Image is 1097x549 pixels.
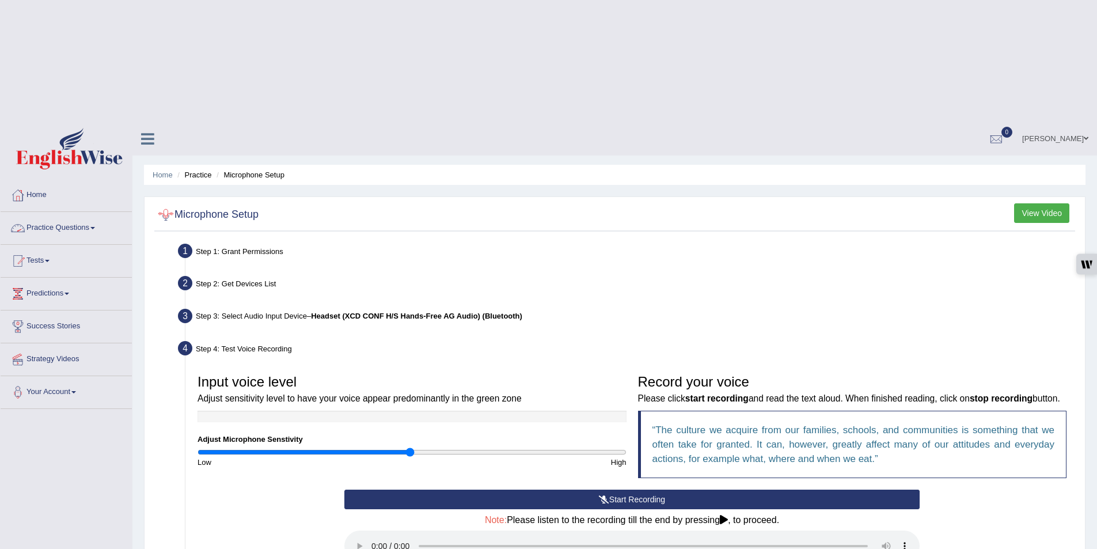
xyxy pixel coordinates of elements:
a: Predictions [1,278,132,306]
a: Strategy Videos [1,343,132,372]
button: Start Recording [344,490,920,509]
q: The culture we acquire from our families, schools, and communities is something that we often tak... [652,425,1055,464]
a: Home [153,171,173,179]
h3: Input voice level [198,374,627,405]
label: Adjust Microphone Senstivity [198,434,303,445]
button: View Video [1014,203,1069,223]
a: [PERSON_NAME] [1014,122,1097,152]
h2: Microphone Setup [157,206,259,224]
a: Your Account [1,376,132,405]
div: Step 4: Test Voice Recording [173,338,1080,363]
div: Step 3: Select Audio Input Device [173,305,1080,331]
a: 0 [979,122,1014,152]
span: – [307,312,522,320]
div: High [412,457,632,468]
h3: Record your voice [638,374,1067,405]
div: Step 2: Get Devices List [173,272,1080,298]
span: 0 [1001,127,1013,138]
span: Note: [485,515,507,525]
a: Tests [1,245,132,274]
a: Success Stories [1,311,132,339]
small: Please click and read the text aloud. When finished reading, click on button. [638,393,1060,403]
b: start recording [685,393,749,403]
small: Adjust sensitivity level to have your voice appear predominantly in the green zone [198,393,522,403]
a: Practice Questions [1,212,132,241]
div: Step 1: Grant Permissions [173,240,1080,266]
a: Home [1,179,132,208]
div: Low [192,457,412,468]
h4: Please listen to the recording till the end by pressing , to proceed. [344,515,920,525]
b: stop recording [970,393,1033,403]
li: Microphone Setup [214,169,284,180]
b: Headset (XCD CONF H/S Hands-Free AG Audio) (Bluetooth) [311,312,522,320]
li: Practice [174,169,211,180]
